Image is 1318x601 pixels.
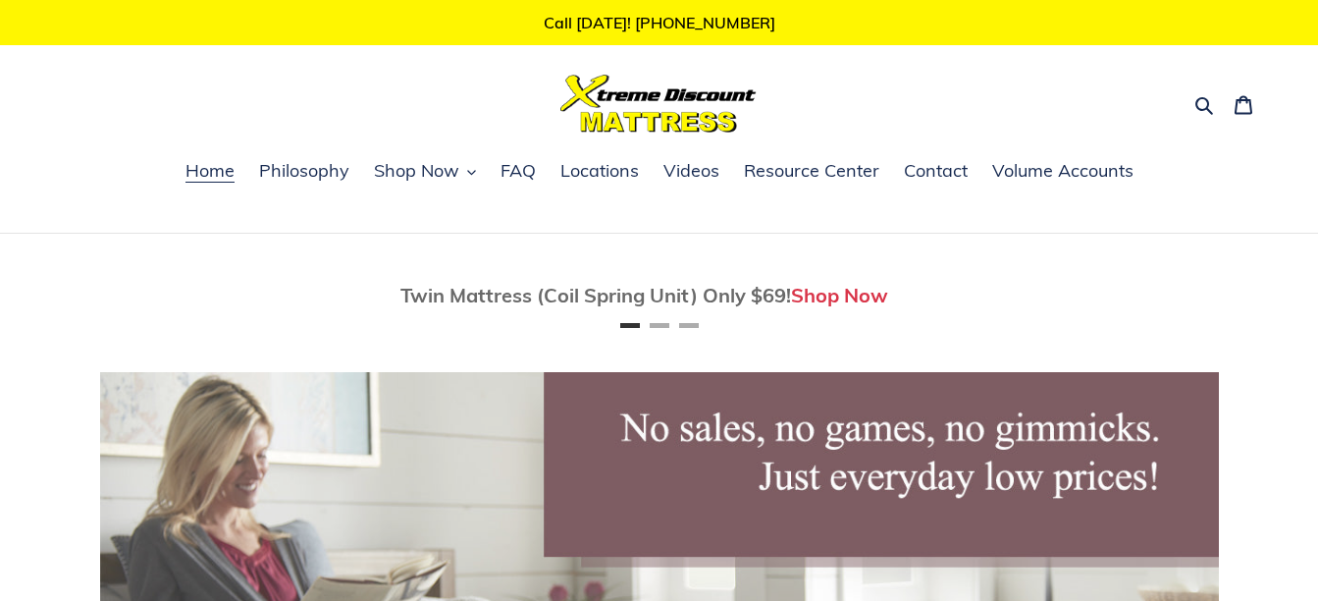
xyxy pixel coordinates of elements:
[791,283,888,307] a: Shop Now
[374,159,459,183] span: Shop Now
[679,323,699,328] button: Page 3
[620,323,640,328] button: Page 1
[650,323,669,328] button: Page 2
[744,159,879,183] span: Resource Center
[501,159,536,183] span: FAQ
[491,157,546,187] a: FAQ
[560,75,757,133] img: Xtreme Discount Mattress
[259,159,349,183] span: Philosophy
[904,159,968,183] span: Contact
[364,157,486,187] button: Shop Now
[560,159,639,183] span: Locations
[982,157,1143,187] a: Volume Accounts
[400,283,791,307] span: Twin Mattress (Coil Spring Unit) Only $69!
[551,157,649,187] a: Locations
[663,159,719,183] span: Videos
[176,157,244,187] a: Home
[992,159,1133,183] span: Volume Accounts
[185,159,235,183] span: Home
[249,157,359,187] a: Philosophy
[654,157,729,187] a: Videos
[894,157,977,187] a: Contact
[734,157,889,187] a: Resource Center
